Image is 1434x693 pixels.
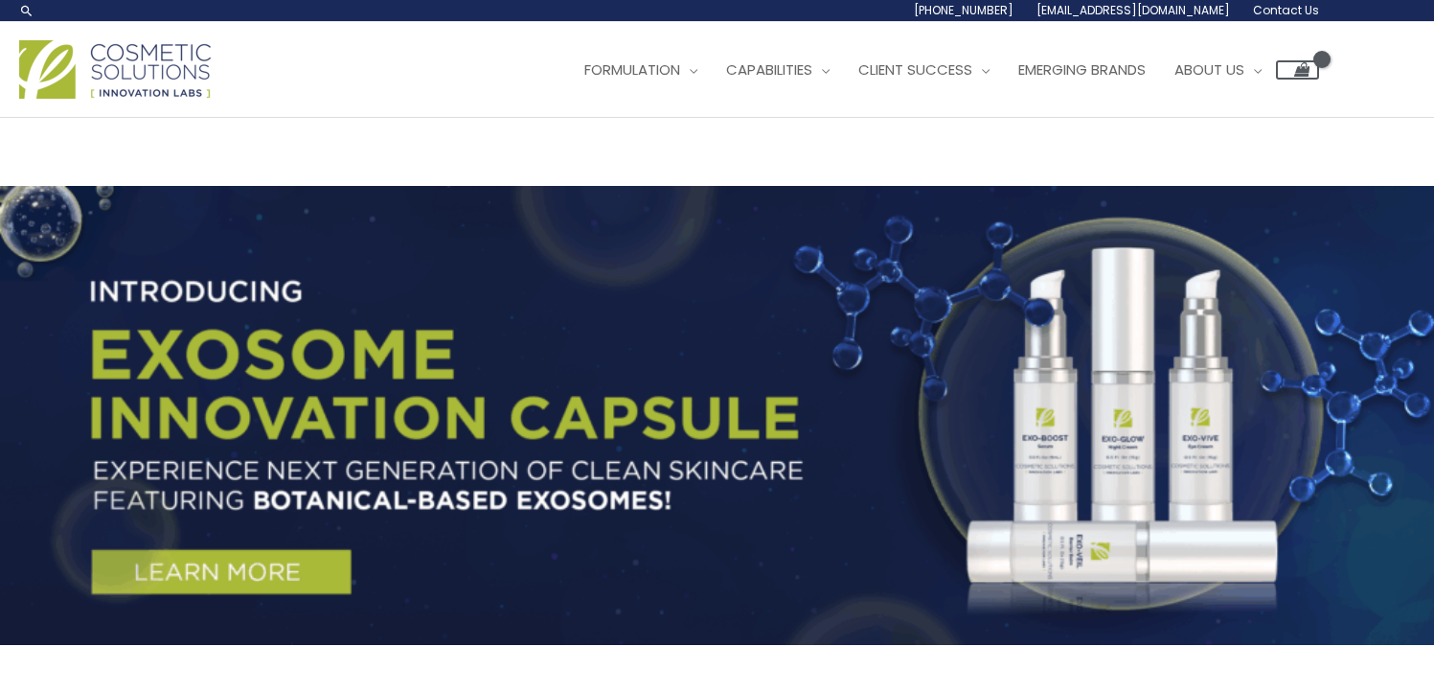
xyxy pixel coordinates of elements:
[844,41,1004,99] a: Client Success
[1276,60,1319,80] a: View Shopping Cart, empty
[556,41,1319,99] nav: Site Navigation
[726,59,812,80] span: Capabilities
[19,3,34,18] a: Search icon link
[584,59,680,80] span: Formulation
[1018,59,1146,80] span: Emerging Brands
[1253,2,1319,18] span: Contact Us
[858,59,972,80] span: Client Success
[1160,41,1276,99] a: About Us
[712,41,844,99] a: Capabilities
[19,40,211,99] img: Cosmetic Solutions Logo
[1174,59,1244,80] span: About Us
[1036,2,1230,18] span: [EMAIL_ADDRESS][DOMAIN_NAME]
[914,2,1013,18] span: [PHONE_NUMBER]
[1004,41,1160,99] a: Emerging Brands
[570,41,712,99] a: Formulation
